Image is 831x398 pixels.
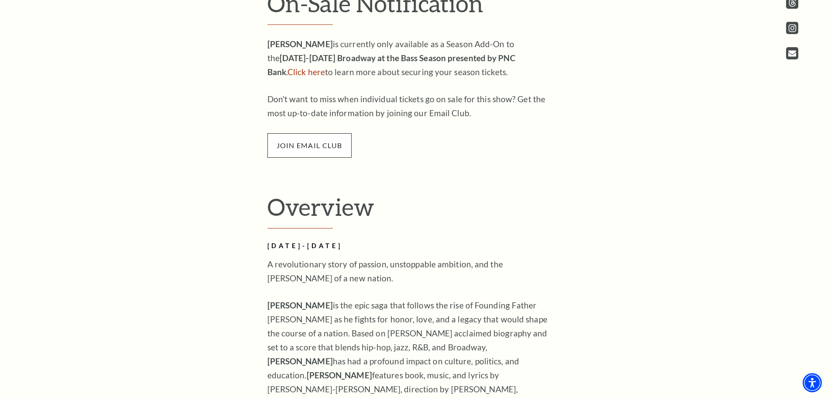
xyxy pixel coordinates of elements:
h2: [DATE]-[DATE] [267,241,551,252]
a: Click here to learn more about securing your season tickets [287,67,325,77]
p: is currently only available as a Season Add-On to the . to learn more about securing your season ... [267,37,551,79]
a: Open this option - open in a new tab [786,47,798,59]
strong: [PERSON_NAME] [267,300,333,310]
span: join email club [267,133,352,158]
a: instagram - open in a new tab [786,22,798,34]
div: Accessibility Menu [803,373,822,392]
p: Don't want to miss when individual tickets go on sale for this show? Get the most up-to-date info... [267,92,551,120]
p: A revolutionary story of passion, unstoppable ambition, and the [PERSON_NAME] of a new nation. [267,257,551,285]
a: join email club [267,140,352,150]
strong: [PERSON_NAME] [267,356,333,366]
strong: [DATE]-[DATE] Broadway at the Bass Season presented by PNC Bank [267,53,516,77]
h2: Overview [267,193,564,228]
strong: [PERSON_NAME] [307,370,372,380]
strong: [PERSON_NAME] [267,39,333,49]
